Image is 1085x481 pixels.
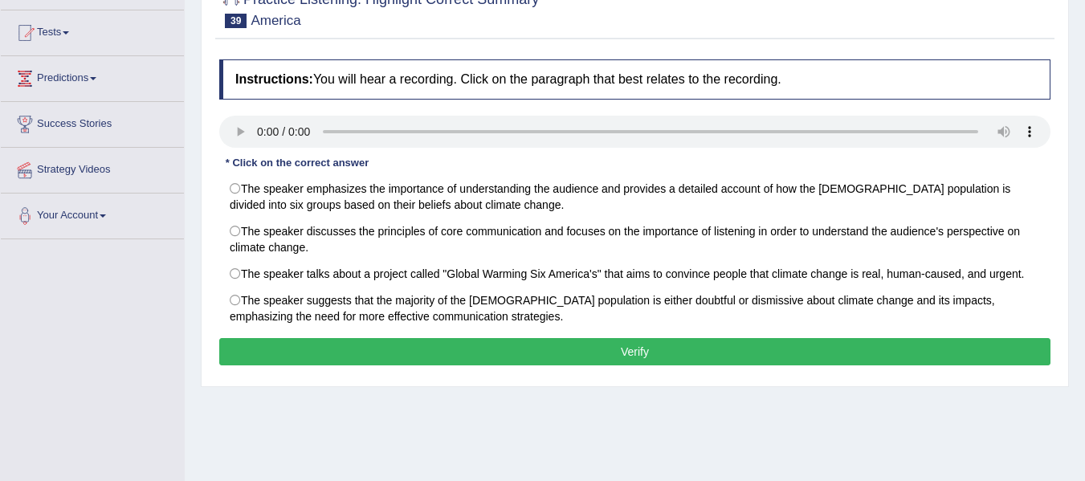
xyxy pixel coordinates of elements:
[1,148,184,188] a: Strategy Videos
[251,13,300,28] small: America
[1,10,184,51] a: Tests
[219,260,1050,287] label: The speaker talks about a project called "Global Warming Six America's" that aims to convince peo...
[219,175,1050,218] label: The speaker emphasizes the importance of understanding the audience and provides a detailed accou...
[219,59,1050,100] h4: You will hear a recording. Click on the paragraph that best relates to the recording.
[219,338,1050,365] button: Verify
[225,14,247,28] span: 39
[219,218,1050,261] label: The speaker discusses the principles of core communication and focuses on the importance of liste...
[235,72,313,86] b: Instructions:
[1,194,184,234] a: Your Account
[219,287,1050,330] label: The speaker suggests that the majority of the [DEMOGRAPHIC_DATA] population is either doubtful or...
[1,56,184,96] a: Predictions
[219,156,375,171] div: * Click on the correct answer
[1,102,184,142] a: Success Stories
